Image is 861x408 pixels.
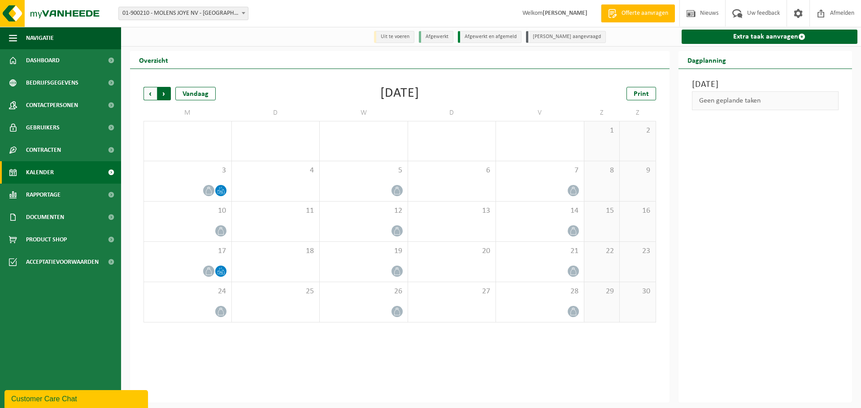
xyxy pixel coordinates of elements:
td: W [320,105,408,121]
span: 1 [589,126,615,136]
a: Offerte aanvragen [601,4,675,22]
h2: Overzicht [130,51,177,69]
span: 26 [324,287,403,296]
span: Print [634,90,649,98]
a: Print [626,87,656,100]
span: 14 [500,206,579,216]
span: 29 [589,287,615,296]
span: Navigatie [26,27,54,49]
span: 11 [236,206,315,216]
iframe: chat widget [4,388,150,408]
span: Contactpersonen [26,94,78,116]
div: Vandaag [175,87,216,100]
span: 16 [624,206,651,216]
span: 5 [324,166,403,176]
span: 9 [624,166,651,176]
span: 15 [589,206,615,216]
span: 20 [413,246,491,256]
td: V [496,105,584,121]
span: Vorige [143,87,157,100]
span: 27 [413,287,491,296]
td: D [232,105,320,121]
span: 13 [413,206,491,216]
span: 12 [324,206,403,216]
span: Dashboard [26,49,60,72]
h3: [DATE] [692,78,839,91]
span: Bedrijfsgegevens [26,72,78,94]
span: 18 [236,246,315,256]
span: Documenten [26,206,64,228]
span: Kalender [26,161,54,184]
span: Volgende [157,87,171,100]
span: 23 [624,246,651,256]
span: Rapportage [26,184,61,206]
td: M [143,105,232,121]
span: 7 [500,166,579,176]
h2: Dagplanning [678,51,735,69]
span: 30 [624,287,651,296]
span: Product Shop [26,228,67,251]
span: Contracten [26,139,61,161]
span: 22 [589,246,615,256]
strong: [PERSON_NAME] [543,10,587,17]
span: 01-900210 - MOLENS JOYE NV - ROESELARE [119,7,248,20]
span: 21 [500,246,579,256]
span: 4 [236,166,315,176]
li: [PERSON_NAME] aangevraagd [526,31,606,43]
span: 2 [624,126,651,136]
div: Geen geplande taken [692,91,839,110]
li: Afgewerkt [419,31,453,43]
li: Afgewerkt en afgemeld [458,31,522,43]
li: Uit te voeren [374,31,414,43]
div: [DATE] [380,87,419,100]
span: 10 [148,206,227,216]
span: 28 [500,287,579,296]
a: Extra taak aanvragen [682,30,858,44]
span: Acceptatievoorwaarden [26,251,99,273]
span: Gebruikers [26,116,60,139]
td: Z [620,105,656,121]
span: Offerte aanvragen [619,9,670,18]
span: 25 [236,287,315,296]
td: Z [584,105,620,121]
td: D [408,105,496,121]
span: 24 [148,287,227,296]
span: 19 [324,246,403,256]
span: 8 [589,166,615,176]
span: 3 [148,166,227,176]
span: 6 [413,166,491,176]
span: 17 [148,246,227,256]
span: 01-900210 - MOLENS JOYE NV - ROESELARE [118,7,248,20]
